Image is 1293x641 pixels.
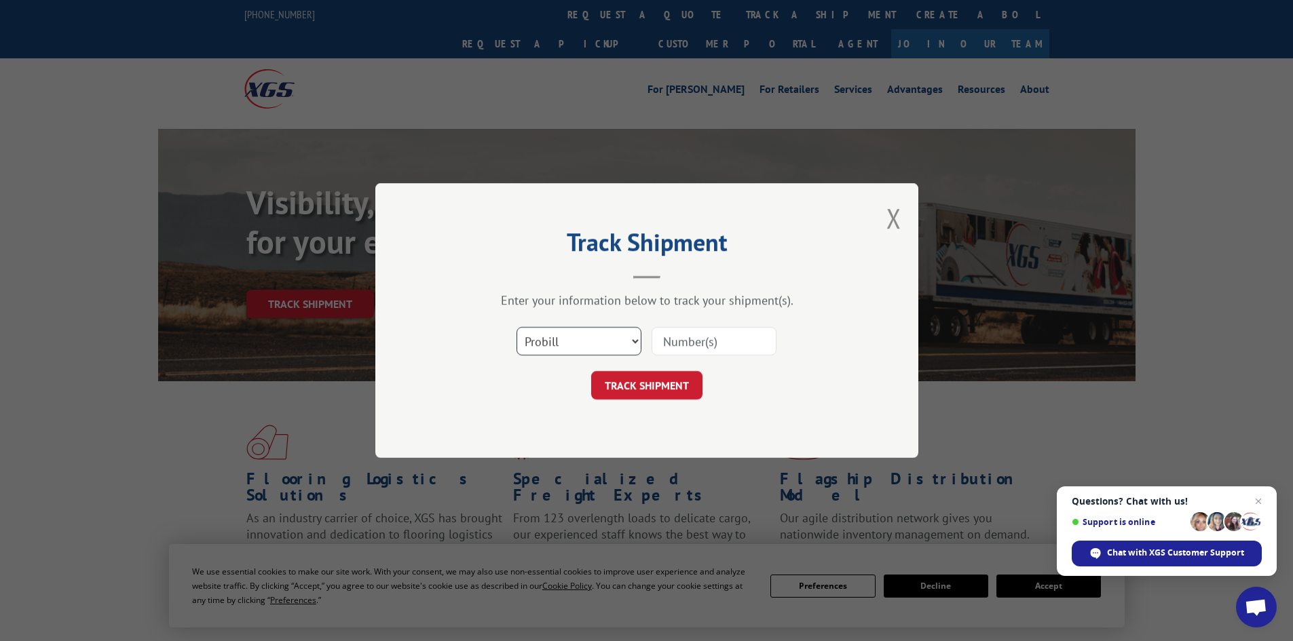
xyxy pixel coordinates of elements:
[1250,493,1267,509] span: Close chat
[591,371,702,400] button: TRACK SHIPMENT
[652,327,776,355] input: Number(s)
[1072,517,1186,527] span: Support is online
[443,292,850,308] div: Enter your information below to track your shipment(s).
[443,233,850,258] h2: Track Shipment
[1072,496,1262,507] span: Questions? Chat with us!
[886,200,901,236] button: Close modal
[1072,541,1262,566] div: Chat with XGS Customer Support
[1236,587,1277,627] div: Open chat
[1107,547,1244,559] span: Chat with XGS Customer Support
